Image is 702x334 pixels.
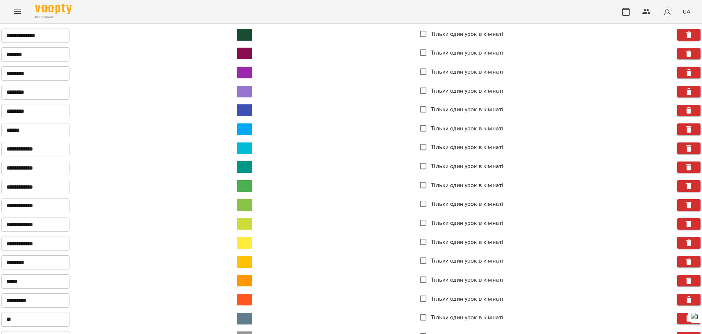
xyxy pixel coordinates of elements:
span: Тільки один урок в кімнаті [431,294,503,303]
span: Тільки один урок в кімнаті [431,200,503,208]
span: Тільки один урок в кімнаті [431,313,503,322]
span: Тільки один урок в кімнаті [431,124,503,133]
span: Тільки один урок в кімнаті [431,86,503,95]
span: Тільки один урок в кімнаті [431,219,503,227]
span: For Business [35,15,72,20]
span: Тільки один урок в кімнаті [431,256,503,265]
span: Тільки один урок в кімнаті [431,275,503,284]
img: Voopty Logo [35,4,72,14]
span: Тільки один урок в кімнаті [431,67,503,76]
span: Тільки один урок в кімнаті [431,143,503,152]
span: UA [683,8,690,15]
button: UA [680,5,693,18]
button: Menu [9,3,26,21]
span: Тільки один урок в кімнаті [431,181,503,190]
span: Тільки один урок в кімнаті [431,48,503,57]
span: Тільки один урок в кімнаті [431,238,503,246]
span: Тільки один урок в кімнаті [431,30,503,38]
span: Тільки один урок в кімнаті [431,105,503,114]
img: avatar_s.png [662,7,672,17]
span: Тільки один урок в кімнаті [431,162,503,171]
